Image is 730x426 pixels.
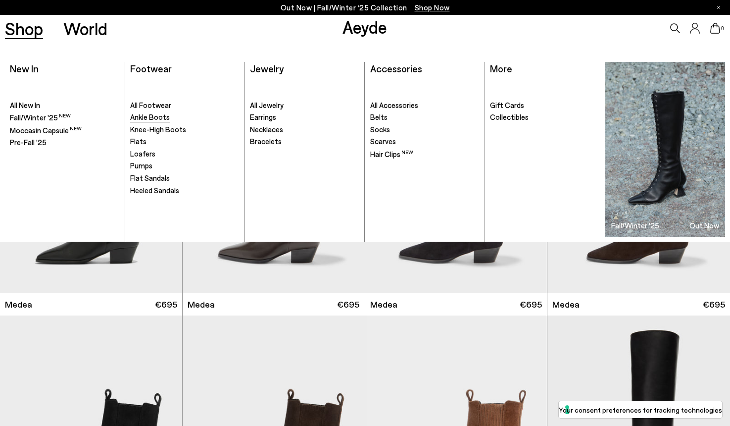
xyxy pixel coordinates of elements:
[130,125,186,134] span: Knee-High Boots
[130,161,240,171] a: Pumps
[250,62,284,74] a: Jewelry
[490,101,524,109] span: Gift Cards
[10,138,119,148] a: Pre-Fall '25
[5,20,43,37] a: Shop
[490,62,512,74] a: More
[63,20,107,37] a: World
[342,16,387,37] a: Aeyde
[188,298,215,311] span: Medea
[250,137,282,146] span: Bracelets
[130,173,240,183] a: Flat Sandals
[559,401,722,418] button: Your consent preferences for tracking technologies
[415,3,450,12] span: Navigate to /collections/new-in
[520,298,542,311] span: €695
[490,112,529,121] span: Collectibles
[250,112,359,122] a: Earrings
[689,222,719,229] h3: Out Now
[130,112,240,122] a: Ankle Boots
[370,101,418,109] span: All Accessories
[370,150,413,159] span: Hair Clips
[10,126,82,135] span: Moccasin Capsule
[611,222,659,229] h3: Fall/Winter '25
[370,298,397,311] span: Medea
[130,125,240,135] a: Knee-High Boots
[130,137,240,147] a: Flats
[130,101,240,110] a: All Footwear
[10,62,39,74] a: New In
[370,125,480,135] a: Socks
[10,112,119,123] a: Fall/Winter '25
[183,293,365,316] a: Medea €695
[10,101,40,109] span: All New In
[250,125,359,135] a: Necklaces
[370,125,390,134] span: Socks
[130,173,170,182] span: Flat Sandals
[490,101,600,110] a: Gift Cards
[10,101,119,110] a: All New In
[250,101,359,110] a: All Jewelry
[605,62,725,237] a: Fall/Winter '25 Out Now
[130,101,171,109] span: All Footwear
[370,112,480,122] a: Belts
[365,293,547,316] a: Medea €695
[130,186,179,195] span: Heeled Sandals
[370,137,396,146] span: Scarves
[337,298,359,311] span: €695
[370,62,422,74] a: Accessories
[130,149,240,159] a: Loafers
[250,125,283,134] span: Necklaces
[605,62,725,237] img: Group_1295_900x.jpg
[250,101,284,109] span: All Jewelry
[370,137,480,147] a: Scarves
[710,23,720,34] a: 0
[547,293,730,316] a: Medea €695
[130,161,152,170] span: Pumps
[559,405,722,415] label: Your consent preferences for tracking technologies
[703,298,725,311] span: €695
[370,149,480,160] a: Hair Clips
[130,137,146,146] span: Flats
[490,112,600,122] a: Collectibles
[250,112,276,121] span: Earrings
[130,149,155,158] span: Loafers
[130,186,240,196] a: Heeled Sandals
[250,137,359,147] a: Bracelets
[5,298,32,311] span: Medea
[720,26,725,31] span: 0
[10,125,119,136] a: Moccasin Capsule
[281,1,450,14] p: Out Now | Fall/Winter ‘25 Collection
[370,101,480,110] a: All Accessories
[130,112,170,121] span: Ankle Boots
[130,62,172,74] a: Footwear
[10,113,71,122] span: Fall/Winter '25
[155,298,177,311] span: €695
[370,112,388,121] span: Belts
[552,298,580,311] span: Medea
[10,138,47,147] span: Pre-Fall '25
